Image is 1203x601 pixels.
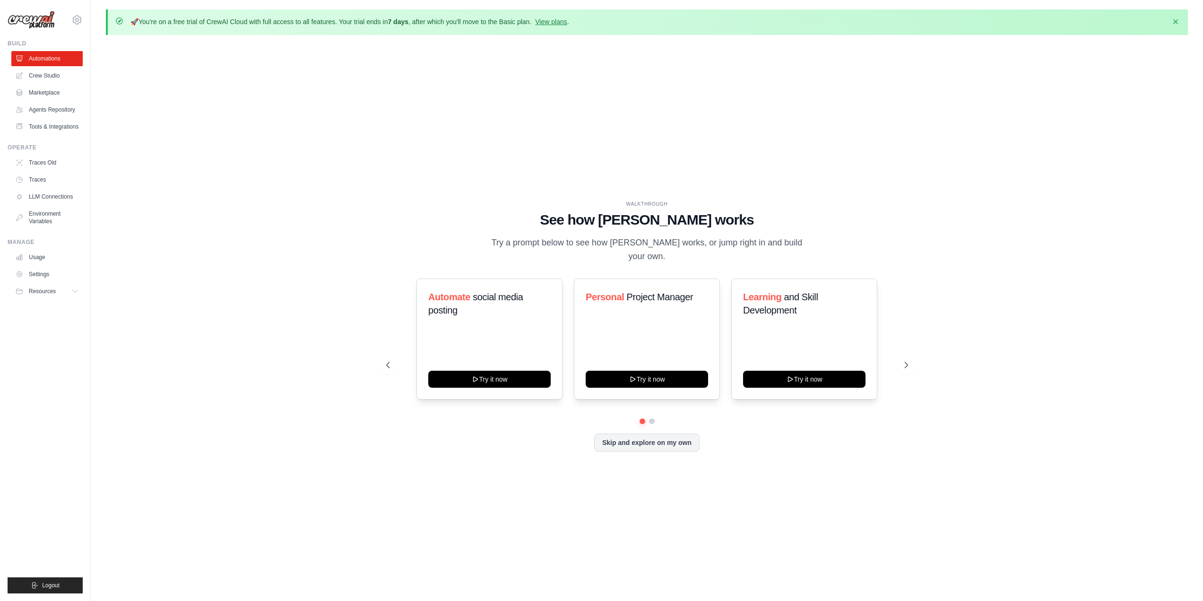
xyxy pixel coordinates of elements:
[8,238,83,246] div: Manage
[11,51,83,66] a: Automations
[11,85,83,100] a: Marketplace
[594,434,700,452] button: Skip and explore on my own
[11,172,83,187] a: Traces
[743,371,865,388] button: Try it now
[428,292,523,315] span: social media posting
[130,17,569,26] p: You're on a free trial of CrewAI Cloud with full access to all features. Your trial ends in , aft...
[8,40,83,47] div: Build
[428,292,470,302] span: Automate
[586,292,624,302] span: Personal
[11,284,83,299] button: Resources
[11,267,83,282] a: Settings
[743,292,781,302] span: Learning
[386,200,908,208] div: WALKTHROUGH
[11,102,83,117] a: Agents Repository
[388,18,408,26] strong: 7 days
[11,68,83,83] a: Crew Studio
[11,189,83,204] a: LLM Connections
[11,155,83,170] a: Traces Old
[8,577,83,593] button: Logout
[42,582,60,589] span: Logout
[428,371,551,388] button: Try it now
[586,371,708,388] button: Try it now
[11,206,83,229] a: Environment Variables
[626,292,693,302] span: Project Manager
[130,18,138,26] strong: 🚀
[488,236,806,264] p: Try a prompt below to see how [PERSON_NAME] works, or jump right in and build your own.
[11,119,83,134] a: Tools & Integrations
[29,287,56,295] span: Resources
[11,250,83,265] a: Usage
[8,11,55,29] img: Logo
[8,144,83,151] div: Operate
[535,18,567,26] a: View plans
[386,211,908,228] h1: See how [PERSON_NAME] works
